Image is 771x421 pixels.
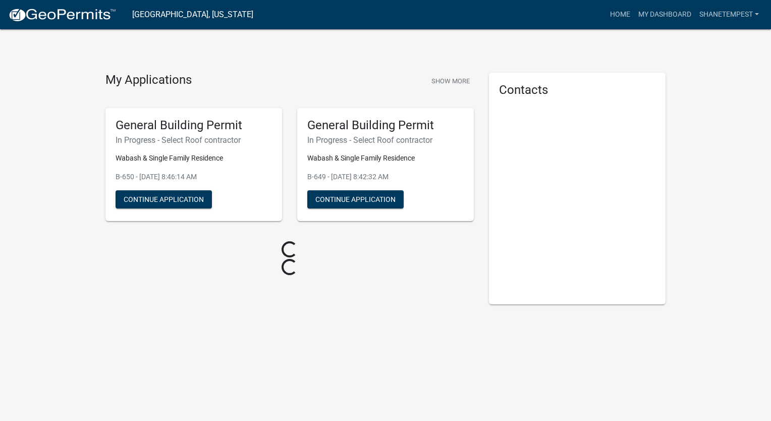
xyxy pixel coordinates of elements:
[499,83,655,97] h5: Contacts
[105,73,192,88] h4: My Applications
[606,5,634,24] a: Home
[116,153,272,164] p: Wabash & Single Family Residence
[307,135,464,145] h6: In Progress - Select Roof contractor
[307,190,404,208] button: Continue Application
[307,172,464,182] p: B-649 - [DATE] 8:42:32 AM
[634,5,695,24] a: My Dashboard
[307,153,464,164] p: Wabash & Single Family Residence
[116,135,272,145] h6: In Progress - Select Roof contractor
[132,6,253,23] a: [GEOGRAPHIC_DATA], [US_STATE]
[307,118,464,133] h5: General Building Permit
[116,172,272,182] p: B-650 - [DATE] 8:46:14 AM
[427,73,474,89] button: Show More
[116,190,212,208] button: Continue Application
[116,118,272,133] h5: General Building Permit
[695,5,763,24] a: shanetempest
